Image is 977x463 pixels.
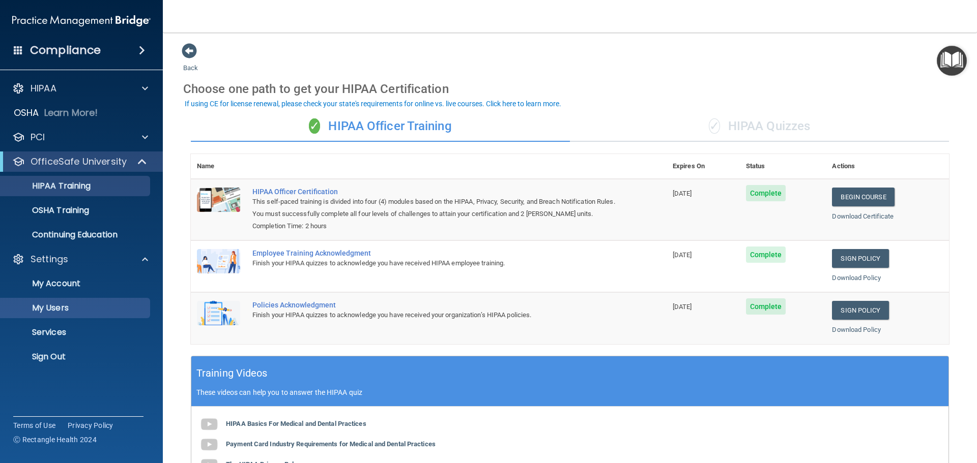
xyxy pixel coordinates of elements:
[7,327,146,337] p: Services
[746,298,786,315] span: Complete
[826,154,949,179] th: Actions
[12,11,151,31] img: PMB logo
[199,435,219,455] img: gray_youtube_icon.38fcd6cc.png
[252,196,616,220] div: This self-paced training is divided into four (4) modules based on the HIPAA, Privacy, Security, ...
[570,111,949,142] div: HIPAA Quizzes
[196,364,268,382] h5: Training Videos
[7,279,146,289] p: My Account
[13,420,55,430] a: Terms of Use
[746,185,786,201] span: Complete
[667,154,740,179] th: Expires On
[12,131,148,143] a: PCI
[44,107,98,119] p: Learn More!
[14,107,39,119] p: OSHA
[31,82,56,95] p: HIPAA
[832,188,894,206] a: Begin Course
[31,253,68,265] p: Settings
[801,391,965,431] iframe: Drift Widget Chat Controller
[13,435,97,445] span: Ⓒ Rectangle Health 2024
[252,249,616,257] div: Employee Training Acknowledgment
[7,303,146,313] p: My Users
[191,154,246,179] th: Name
[7,352,146,362] p: Sign Out
[30,43,101,57] h4: Compliance
[183,74,957,104] div: Choose one path to get your HIPAA Certification
[937,46,967,76] button: Open Resource Center
[226,420,366,427] b: HIPAA Basics For Medical and Dental Practices
[252,301,616,309] div: Policies Acknowledgment
[740,154,826,179] th: Status
[832,249,888,268] a: Sign Policy
[252,188,616,196] a: HIPAA Officer Certification
[226,440,436,448] b: Payment Card Industry Requirements for Medical and Dental Practices
[185,100,561,107] div: If using CE for license renewal, please check your state's requirements for online vs. live cours...
[7,181,91,191] p: HIPAA Training
[832,212,894,220] a: Download Certificate
[832,274,881,282] a: Download Policy
[252,309,616,321] div: Finish your HIPAA quizzes to acknowledge you have received your organization’s HIPAA policies.
[673,303,692,311] span: [DATE]
[673,190,692,197] span: [DATE]
[309,118,320,134] span: ✓
[191,111,570,142] div: HIPAA Officer Training
[12,82,148,95] a: HIPAA
[31,156,127,168] p: OfficeSafe University
[832,326,881,333] a: Download Policy
[832,301,888,320] a: Sign Policy
[709,118,720,134] span: ✓
[252,257,616,269] div: Finish your HIPAA quizzes to acknowledge you have received HIPAA employee training.
[183,99,563,109] button: If using CE for license renewal, please check your state's requirements for online vs. live cours...
[12,156,148,168] a: OfficeSafe University
[7,230,146,240] p: Continuing Education
[7,205,89,215] p: OSHA Training
[68,420,113,430] a: Privacy Policy
[746,246,786,263] span: Complete
[31,131,45,143] p: PCI
[183,52,198,72] a: Back
[12,253,148,265] a: Settings
[252,220,616,232] div: Completion Time: 2 hours
[199,414,219,435] img: gray_youtube_icon.38fcd6cc.png
[196,388,943,396] p: These videos can help you to answer the HIPAA quiz
[673,251,692,259] span: [DATE]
